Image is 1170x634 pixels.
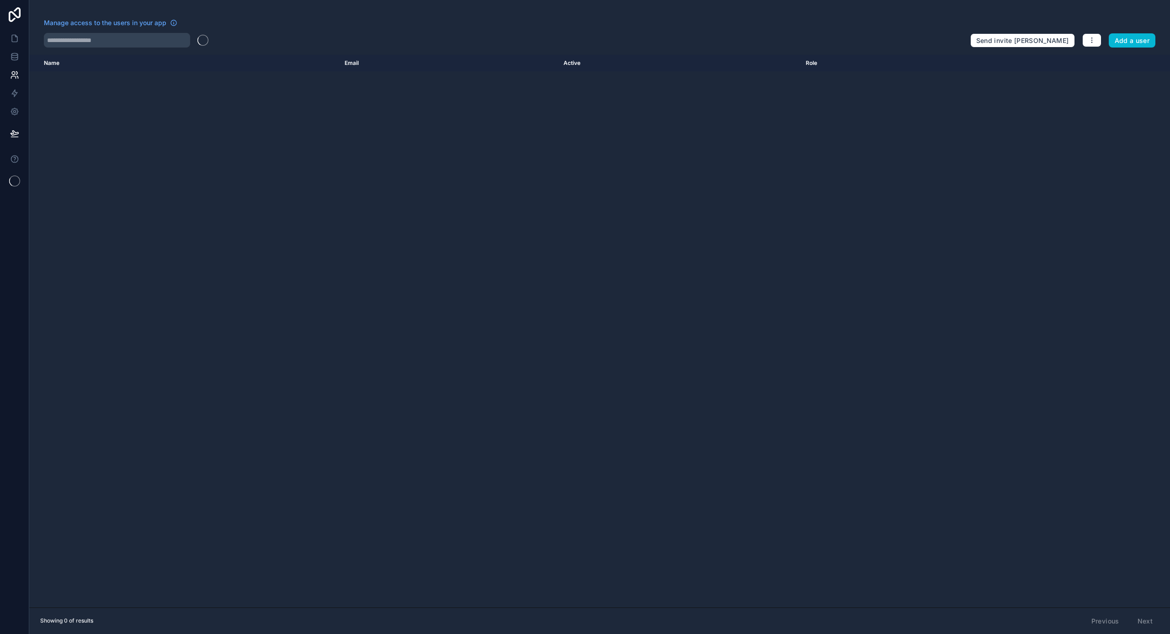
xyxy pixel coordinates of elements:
[29,55,1170,607] div: scrollable content
[44,18,166,27] span: Manage access to the users in your app
[800,55,995,71] th: Role
[29,55,339,71] th: Name
[1109,33,1156,48] button: Add a user
[40,617,93,624] span: Showing 0 of results
[970,33,1075,48] button: Send invite [PERSON_NAME]
[44,18,177,27] a: Manage access to the users in your app
[339,55,558,71] th: Email
[558,55,801,71] th: Active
